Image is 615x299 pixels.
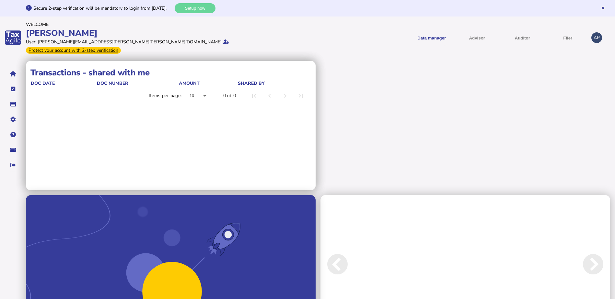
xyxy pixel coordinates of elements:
[26,39,36,45] div: User:
[175,3,215,13] button: Setup now
[238,80,265,86] div: shared by
[6,143,20,157] button: Raise a support ticket
[411,30,452,46] button: Shows a dropdown of Data manager options
[238,80,309,86] div: shared by
[30,67,311,78] h1: Transactions - shared with me
[6,82,20,96] button: Tasks
[6,97,20,111] button: Data manager
[6,158,20,172] button: Sign out
[26,28,306,39] div: [PERSON_NAME]
[97,80,128,86] div: doc number
[457,30,497,46] button: Shows a dropdown of VAT Advisor options
[26,21,306,28] div: Welcome
[502,30,543,46] button: Auditor
[26,47,121,54] div: From Oct 1, 2025, 2-step verification will be required to login. Set it up now...
[6,128,20,141] button: Help pages
[309,30,588,46] menu: navigate products
[31,80,55,86] div: doc date
[10,104,16,105] i: Data manager
[601,6,605,10] button: Hide message
[97,80,178,86] div: doc number
[223,39,229,44] i: Email verified
[223,93,236,99] div: 0 of 0
[6,67,20,81] button: Home
[591,32,602,43] div: Profile settings
[179,80,200,86] div: Amount
[33,5,173,11] div: Secure 2-step verification will be mandatory to login from [DATE].
[38,39,222,45] div: [PERSON_NAME][EMAIL_ADDRESS][PERSON_NAME][PERSON_NAME][DOMAIN_NAME]
[179,80,237,86] div: Amount
[6,113,20,126] button: Manage settings
[31,80,96,86] div: doc date
[149,93,182,99] div: Items per page:
[547,30,588,46] button: Filer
